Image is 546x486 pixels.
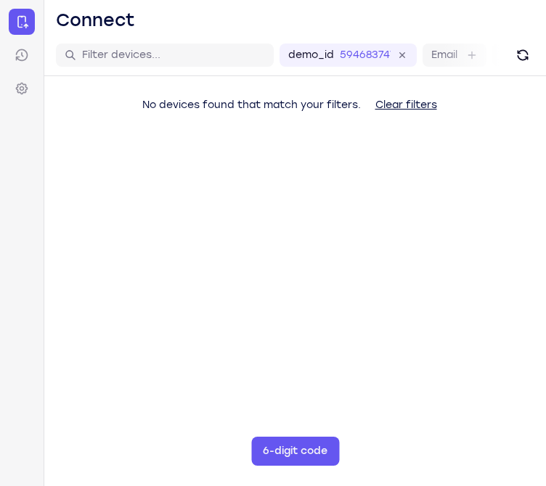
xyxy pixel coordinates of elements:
[251,437,339,466] button: 6-digit code
[511,44,534,67] button: Refresh
[56,9,135,32] h1: Connect
[82,48,265,62] input: Filter devices...
[288,48,334,62] label: demo_id
[142,99,361,111] span: No devices found that match your filters.
[431,48,457,62] label: Email
[9,9,35,35] a: Connect
[364,91,449,120] button: Clear filters
[9,42,35,68] a: Sessions
[9,75,35,102] a: Settings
